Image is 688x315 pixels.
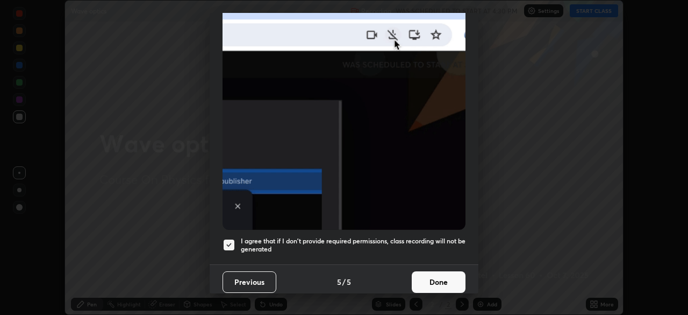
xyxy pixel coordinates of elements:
[337,276,341,288] h4: 5
[412,271,465,293] button: Done
[223,271,276,293] button: Previous
[241,237,465,254] h5: I agree that if I don't provide required permissions, class recording will not be generated
[342,276,346,288] h4: /
[347,276,351,288] h4: 5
